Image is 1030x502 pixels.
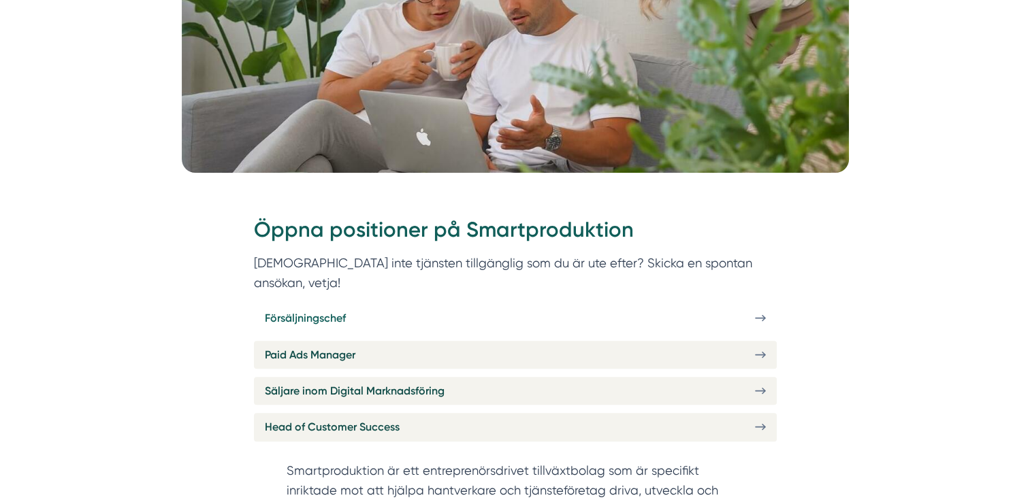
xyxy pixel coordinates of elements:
[265,418,400,435] span: Head of Customer Success
[265,309,346,327] span: Försäljningschef
[254,413,777,441] a: Head of Customer Success
[254,377,777,405] a: Säljare inom Digital Marknadsföring
[254,253,777,293] p: [DEMOGRAPHIC_DATA] inte tjänsten tillgänglig som du är ute efter? Skicka en spontan ansökan, vetja!
[254,304,777,332] a: Försäljningschef
[254,215,777,253] h2: Öppna positioner på Smartproduktion
[265,346,355,363] span: Paid Ads Manager
[265,382,445,399] span: Säljare inom Digital Marknadsföring
[254,341,777,369] a: Paid Ads Manager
